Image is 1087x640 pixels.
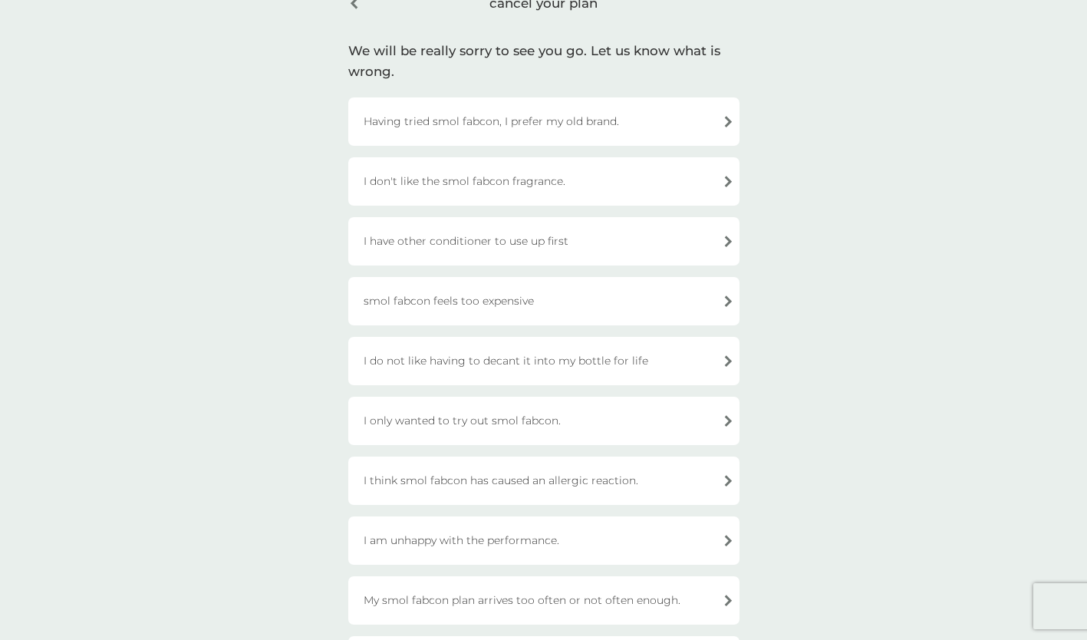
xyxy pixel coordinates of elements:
div: I do not like having to decant it into my bottle for life [348,337,739,385]
div: I don't like the smol fabcon fragrance. [348,157,739,206]
div: I only wanted to try out smol fabcon. [348,397,739,445]
div: We will be really sorry to see you go. Let us know what is wrong. [348,41,739,82]
div: I am unhappy with the performance. [348,516,739,565]
div: I have other conditioner to use up first [348,217,739,266]
div: Having tried smol fabcon, I prefer my old brand. [348,97,739,146]
div: My smol fabcon plan arrives too often or not often enough. [348,576,739,625]
div: I think smol fabcon has caused an allergic reaction. [348,457,739,505]
div: smol fabcon feels too expensive [348,277,739,325]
